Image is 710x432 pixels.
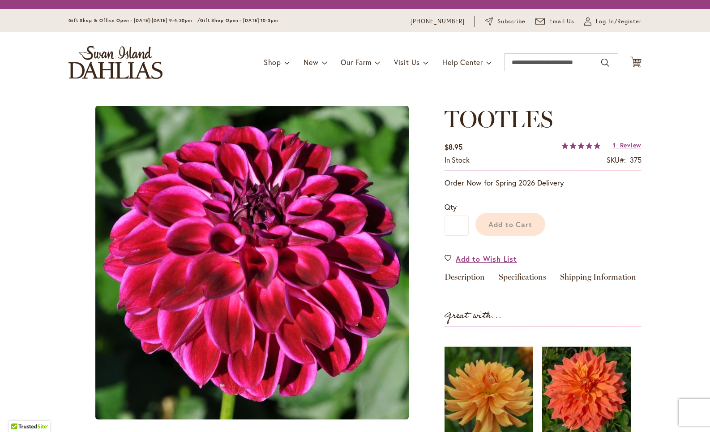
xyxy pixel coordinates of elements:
[456,254,517,264] span: Add to Wish List
[445,142,462,151] span: $8.95
[613,141,642,149] a: 1 Review
[445,254,517,264] a: Add to Wish List
[304,57,318,67] span: New
[394,57,420,67] span: Visit Us
[620,141,642,149] span: Review
[549,17,575,26] span: Email Us
[200,17,278,23] span: Gift Shop Open - [DATE] 10-3pm
[264,57,281,67] span: Shop
[341,57,371,67] span: Our Farm
[560,273,636,286] a: Shipping Information
[485,17,526,26] a: Subscribe
[7,400,32,425] iframe: Launch Accessibility Center
[561,142,601,149] div: 100%
[607,155,626,164] strong: SKU
[442,57,483,67] span: Help Center
[68,17,200,23] span: Gift Shop & Office Open - [DATE]-[DATE] 9-4:30pm /
[445,155,470,165] div: Availability
[445,273,485,286] a: Description
[445,273,642,286] div: Detailed Product Info
[499,273,546,286] a: Specifications
[613,141,616,149] span: 1
[445,308,502,323] strong: Great with...
[497,17,526,26] span: Subscribe
[535,17,575,26] a: Email Us
[95,106,409,419] img: main product photo
[584,17,642,26] a: Log In/Register
[445,202,457,212] span: Qty
[445,105,553,133] span: TOOTLES
[68,46,163,79] a: store logo
[601,56,609,70] button: Search
[445,177,642,188] p: Order Now for Spring 2026 Delivery
[630,155,642,165] div: 375
[445,155,470,164] span: In stock
[596,17,642,26] span: Log In/Register
[411,17,465,26] a: [PHONE_NUMBER]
